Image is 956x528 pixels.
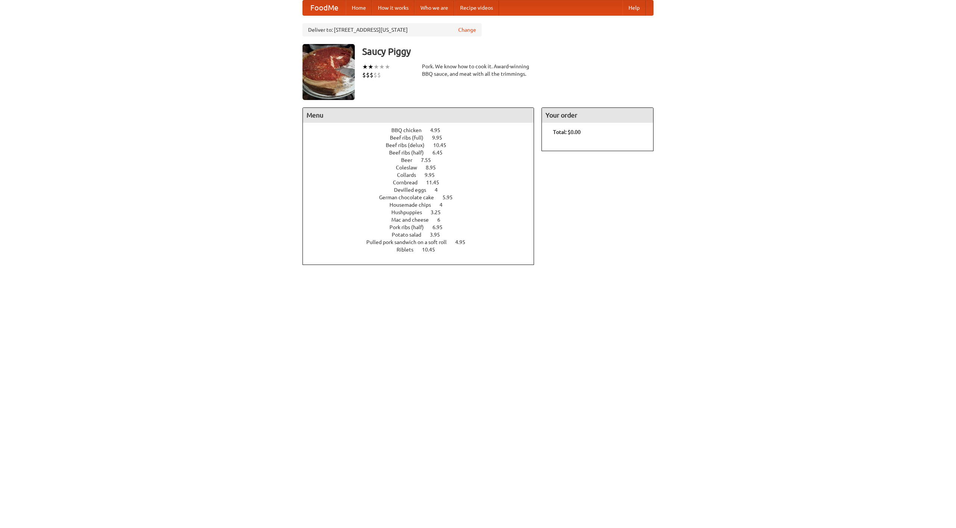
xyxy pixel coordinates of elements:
a: Cornbread 11.45 [393,179,453,185]
a: German chocolate cake 5.95 [379,194,466,200]
a: Home [346,0,372,15]
span: 8.95 [426,165,443,171]
span: 5.95 [443,194,460,200]
a: Pork ribs (half) 6.95 [389,224,456,230]
span: 11.45 [426,179,447,185]
li: ★ [368,63,373,71]
span: 3.95 [430,232,447,238]
li: $ [366,71,370,79]
a: Collards 9.95 [397,172,448,178]
a: Beef ribs (full) 9.95 [390,135,456,141]
a: BBQ chicken 4.95 [391,127,454,133]
span: 7.55 [421,157,438,163]
h4: Your order [542,108,653,123]
span: Potato salad [392,232,429,238]
span: 4 [440,202,450,208]
span: 6.95 [432,224,450,230]
b: Total: $0.00 [553,129,581,135]
span: 4 [435,187,445,193]
a: Beef ribs (half) 6.45 [389,150,456,156]
span: Collards [397,172,423,178]
li: $ [373,71,377,79]
div: Deliver to: [STREET_ADDRESS][US_STATE] [302,23,482,37]
li: $ [370,71,373,79]
a: Devilled eggs 4 [394,187,451,193]
a: Hushpuppies 3.25 [391,209,454,215]
span: Beef ribs (delux) [386,142,432,148]
li: ★ [373,63,379,71]
a: Change [458,26,476,34]
span: Riblets [397,247,421,253]
span: Beef ribs (half) [389,150,431,156]
span: 6 [437,217,448,223]
a: How it works [372,0,415,15]
a: Coleslaw 8.95 [396,165,450,171]
span: Hushpuppies [391,209,429,215]
a: Pulled pork sandwich on a soft roll 4.95 [366,239,479,245]
a: Beer 7.55 [401,157,445,163]
a: Who we are [415,0,454,15]
a: Beef ribs (delux) 10.45 [386,142,460,148]
span: Devilled eggs [394,187,434,193]
h4: Menu [303,108,534,123]
a: Housemade chips 4 [389,202,456,208]
li: ★ [362,63,368,71]
a: Mac and cheese 6 [391,217,454,223]
a: Help [623,0,646,15]
span: Mac and cheese [391,217,436,223]
span: Cornbread [393,179,425,185]
span: BBQ chicken [391,127,429,133]
div: Pork. We know how to cook it. Award-winning BBQ sauce, and meat with all the trimmings. [422,63,534,78]
li: ★ [385,63,390,71]
a: FoodMe [303,0,346,15]
span: Coleslaw [396,165,425,171]
span: Pork ribs (half) [389,224,431,230]
span: Pulled pork sandwich on a soft roll [366,239,454,245]
a: Recipe videos [454,0,499,15]
span: Housemade chips [389,202,438,208]
li: ★ [379,63,385,71]
span: 10.45 [422,247,443,253]
span: 3.25 [431,209,448,215]
span: German chocolate cake [379,194,441,200]
span: Beer [401,157,420,163]
span: 4.95 [430,127,448,133]
li: $ [362,71,366,79]
span: 6.45 [432,150,450,156]
a: Riblets 10.45 [397,247,449,253]
span: Beef ribs (full) [390,135,431,141]
h3: Saucy Piggy [362,44,654,59]
span: 9.95 [425,172,442,178]
img: angular.jpg [302,44,355,100]
span: 10.45 [433,142,454,148]
li: $ [377,71,381,79]
a: Potato salad 3.95 [392,232,454,238]
span: 4.95 [455,239,473,245]
span: 9.95 [432,135,450,141]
